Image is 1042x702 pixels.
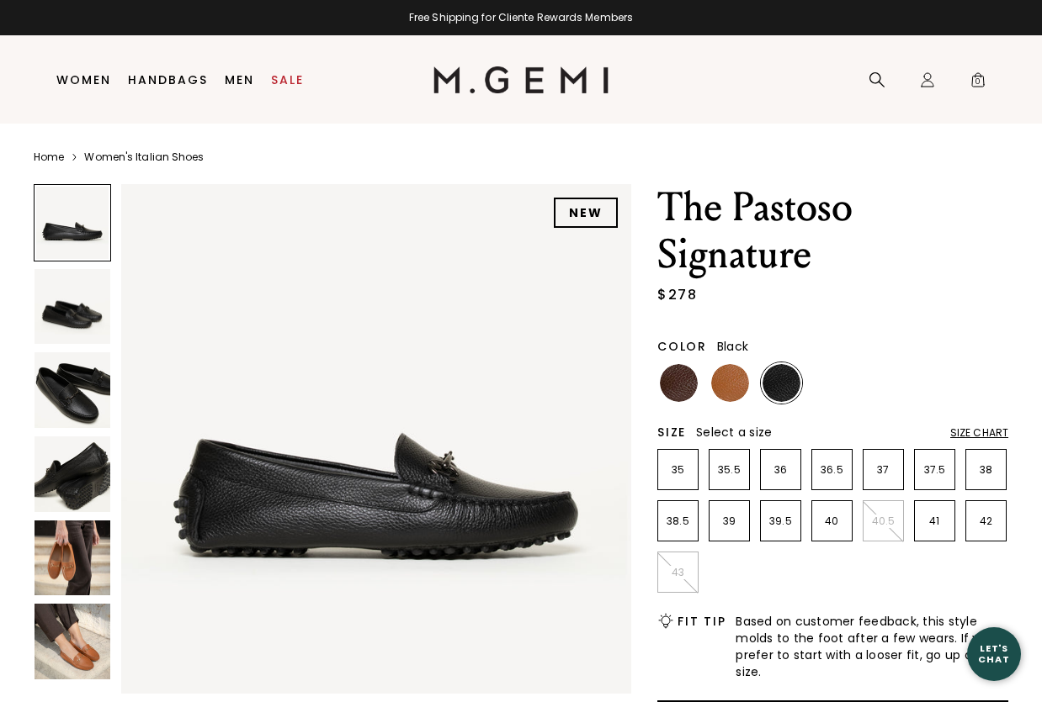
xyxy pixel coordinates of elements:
[970,75,986,92] span: 0
[711,364,749,402] img: Tan
[915,515,954,528] p: 41
[658,463,698,477] p: 35
[710,463,749,477] p: 35.5
[763,364,800,402] img: Black
[657,340,707,353] h2: Color
[225,73,254,87] a: Men
[658,515,698,528] p: 38.5
[736,613,1008,680] span: Based on customer feedback, this style molds to the foot after a few wears. If you prefer to star...
[35,436,110,512] img: The Pastoso Signature
[967,643,1021,664] div: Let's Chat
[966,463,1006,477] p: 38
[433,66,609,93] img: M.Gemi
[658,566,698,579] p: 43
[657,425,686,439] h2: Size
[660,364,698,402] img: Chocolate
[128,73,208,87] a: Handbags
[950,426,1008,440] div: Size Chart
[717,338,748,355] span: Black
[34,150,64,164] a: Home
[864,515,903,528] p: 40.5
[710,515,749,528] p: 39
[915,463,954,477] p: 37.5
[35,269,110,345] img: The Pastoso Signature
[84,150,204,164] a: Women's Italian Shoes
[56,73,111,87] a: Women
[812,515,852,528] p: 40
[966,515,1006,528] p: 42
[35,352,110,428] img: The Pastoso Signature
[271,73,304,87] a: Sale
[678,615,726,628] h2: Fit Tip
[35,604,110,679] img: The Pastoso Signature
[554,198,618,228] div: NEW
[696,424,772,441] span: Select a size
[657,285,697,305] div: $278
[812,463,852,477] p: 36.5
[864,463,903,477] p: 37
[761,515,800,528] p: 39.5
[657,184,1008,278] h1: The Pastoso Signature
[761,463,800,477] p: 36
[121,184,631,694] img: The Pastoso Signature
[35,520,110,596] img: The Pastoso Signature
